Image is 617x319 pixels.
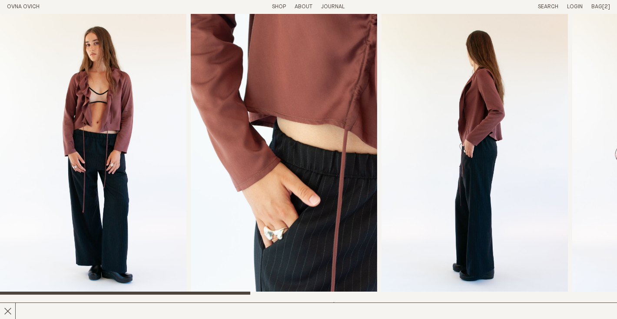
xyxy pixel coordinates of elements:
h2: Painter Pant [7,302,153,314]
div: 3 / 8 [381,14,568,295]
img: Painter Pant [191,14,377,295]
a: Home [7,4,40,10]
summary: About [295,3,312,11]
a: Journal [321,4,345,10]
span: [2] [602,4,610,10]
a: Shop [272,4,286,10]
span: $420.00 [332,302,356,308]
div: 2 / 8 [191,14,377,295]
img: Painter Pant [381,14,568,295]
span: Bag [591,4,602,10]
a: Login [567,4,583,10]
a: Search [538,4,558,10]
